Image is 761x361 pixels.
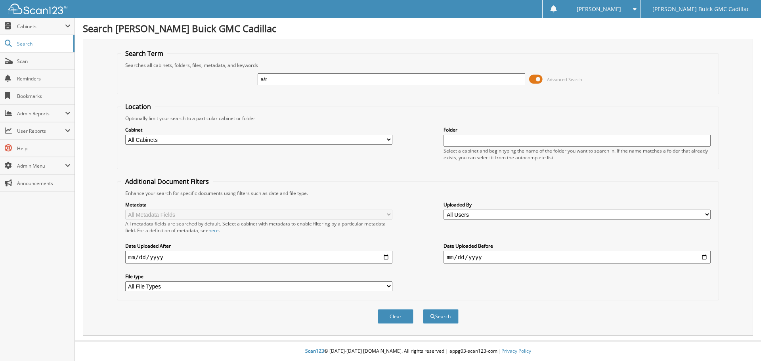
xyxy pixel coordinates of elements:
div: Optionally limit your search to a particular cabinet or folder [121,115,715,122]
div: Select a cabinet and begin typing the name of the folder you want to search in. If the name match... [444,147,711,161]
span: Scan [17,58,71,65]
a: Privacy Policy [501,348,531,354]
label: Folder [444,126,711,133]
span: Search [17,40,69,47]
div: Searches all cabinets, folders, files, metadata, and keywords [121,62,715,69]
iframe: Chat Widget [721,323,761,361]
label: Cabinet [125,126,392,133]
div: © [DATE]-[DATE] [DOMAIN_NAME]. All rights reserved | appg03-scan123-com | [75,342,761,361]
legend: Additional Document Filters [121,177,213,186]
label: Date Uploaded After [125,243,392,249]
label: Uploaded By [444,201,711,208]
label: File type [125,273,392,280]
div: Enhance your search for specific documents using filters such as date and file type. [121,190,715,197]
a: here [208,227,219,234]
img: scan123-logo-white.svg [8,4,67,14]
input: end [444,251,711,264]
span: Admin Menu [17,162,65,169]
div: All metadata fields are searched by default. Select a cabinet with metadata to enable filtering b... [125,220,392,234]
span: Admin Reports [17,110,65,117]
span: Cabinets [17,23,65,30]
span: Announcements [17,180,71,187]
h1: Search [PERSON_NAME] Buick GMC Cadillac [83,22,753,35]
span: Help [17,145,71,152]
legend: Search Term [121,49,167,58]
button: Search [423,309,459,324]
legend: Location [121,102,155,111]
button: Clear [378,309,413,324]
label: Date Uploaded Before [444,243,711,249]
span: Bookmarks [17,93,71,99]
input: start [125,251,392,264]
span: [PERSON_NAME] [577,7,621,11]
span: Reminders [17,75,71,82]
span: User Reports [17,128,65,134]
label: Metadata [125,201,392,208]
span: Advanced Search [547,76,582,82]
span: Scan123 [305,348,324,354]
span: [PERSON_NAME] Buick GMC Cadillac [652,7,750,11]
